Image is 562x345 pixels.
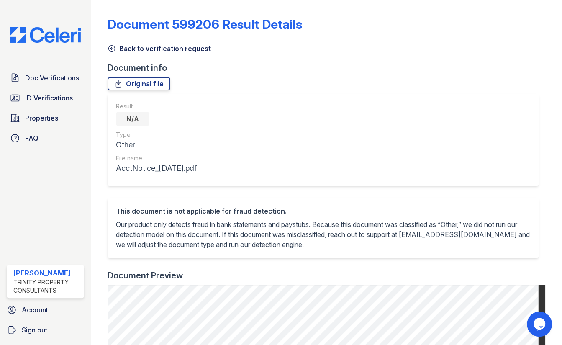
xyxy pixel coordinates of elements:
p: Our product only detects fraud in bank statements and paystubs. Because this document was classif... [116,219,530,250]
span: Doc Verifications [25,73,79,83]
div: Result [116,102,197,111]
a: Sign out [3,322,87,338]
div: [PERSON_NAME] [13,268,81,278]
span: FAQ [25,133,38,143]
span: Account [22,305,48,315]
a: Doc Verifications [7,70,84,86]
div: Trinity Property Consultants [13,278,81,295]
div: Document Preview [108,270,183,281]
iframe: chat widget [527,312,554,337]
div: N/A [116,112,149,126]
span: ID Verifications [25,93,73,103]
a: Back to verification request [108,44,211,54]
a: Properties [7,110,84,126]
div: This document is not applicable for fraud detection. [116,206,530,216]
span: Sign out [22,325,47,335]
a: Account [3,301,87,318]
div: Type [116,131,197,139]
span: Properties [25,113,58,123]
a: Original file [108,77,170,90]
div: AcctNotice_[DATE].pdf [116,162,197,174]
img: CE_Logo_Blue-a8612792a0a2168367f1c8372b55b34899dd931a85d93a1a3d3e32e68fde9ad4.png [3,27,87,43]
a: FAQ [7,130,84,147]
div: File name [116,154,197,162]
a: ID Verifications [7,90,84,106]
div: Document info [108,62,545,74]
a: Document 599206 Result Details [108,17,302,32]
div: Other [116,139,197,151]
